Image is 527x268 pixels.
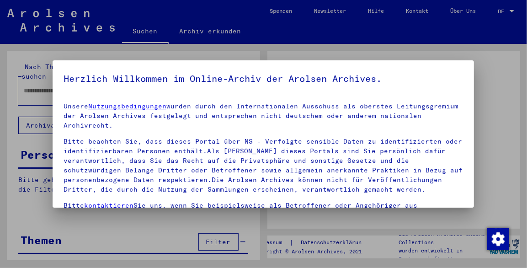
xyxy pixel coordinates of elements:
img: Zustimmung ändern [487,228,509,250]
div: Zustimmung ändern [487,228,509,250]
p: Unsere wurden durch den Internationalen Ausschuss als oberstes Leitungsgremium der Arolsen Archiv... [64,102,463,130]
p: Bitte Sie uns, wenn Sie beispielsweise als Betroffener oder Angehöriger aus berechtigten Gründen ... [64,201,463,220]
p: Bitte beachten Sie, dass dieses Portal über NS - Verfolgte sensible Daten zu identifizierten oder... [64,137,463,194]
a: Nutzungsbedingungen [88,102,166,110]
h5: Herzlich Willkommen im Online-Archiv der Arolsen Archives. [64,71,463,86]
a: kontaktieren [84,201,133,209]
